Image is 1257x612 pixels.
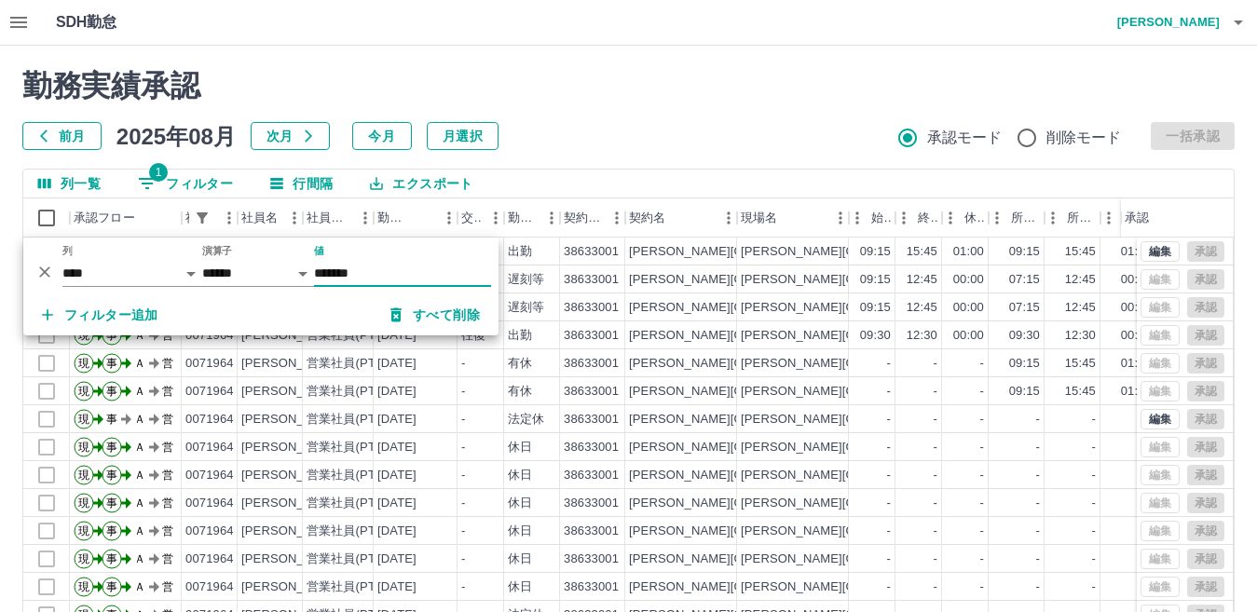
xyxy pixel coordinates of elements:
div: 休日 [508,439,532,456]
text: 事 [106,496,117,510]
div: 遅刻等 [508,299,544,317]
div: 09:30 [1009,327,1040,345]
div: - [1092,495,1096,512]
button: メニュー [715,204,743,232]
button: メニュー [827,204,854,232]
button: メニュー [603,204,631,232]
div: [PERSON_NAME] [241,439,343,456]
div: 15:45 [1065,355,1096,373]
div: 勤務日 [377,198,409,238]
div: - [980,439,984,456]
div: - [934,467,937,484]
div: [PERSON_NAME][GEOGRAPHIC_DATA] [629,299,859,317]
div: [PERSON_NAME] [241,467,343,484]
div: - [461,467,465,484]
div: [DATE] [377,467,417,484]
text: 事 [106,469,117,482]
div: [DATE] [377,411,417,428]
div: - [461,495,465,512]
div: 38633001 [564,327,619,345]
label: 列 [62,244,73,258]
div: 交通費 [458,198,504,238]
div: 01:00 [1121,383,1152,401]
div: 38633001 [564,578,619,596]
text: 事 [106,413,117,426]
text: Ａ [134,496,145,510]
div: 契約名 [629,198,665,238]
div: 38633001 [564,439,619,456]
div: - [461,551,465,568]
div: 現場名 [741,198,777,238]
button: 列選択 [23,170,116,197]
div: - [980,578,984,596]
div: 00:00 [1121,271,1152,289]
div: 所定開始 [1011,198,1041,238]
button: ソート [409,205,435,231]
text: Ａ [134,580,145,593]
button: メニュー [280,204,308,232]
text: Ａ [134,552,145,565]
div: - [887,439,891,456]
div: [PERSON_NAME][GEOGRAPHIC_DATA]学校給食センター [741,243,1069,261]
div: [PERSON_NAME][GEOGRAPHIC_DATA]学校給食センター [741,578,1069,596]
div: - [1092,551,1096,568]
div: フィルター表示 [23,238,499,335]
div: 12:45 [1065,299,1096,317]
button: フィルター表示 [123,170,248,197]
div: 休日 [508,495,532,512]
div: 始業 [871,198,892,238]
div: - [461,439,465,456]
div: 営業社員(PT契約) [307,439,404,456]
div: 休日 [508,578,532,596]
span: 1 [149,163,168,182]
div: [PERSON_NAME][GEOGRAPHIC_DATA]学校給食センター [741,383,1069,401]
div: - [980,495,984,512]
div: 07:15 [1009,299,1040,317]
div: - [1036,578,1040,596]
div: 休憩 [942,198,989,238]
div: [PERSON_NAME] [241,383,343,401]
div: 00:00 [953,299,984,317]
text: 事 [106,552,117,565]
text: 現 [78,524,89,537]
text: Ａ [134,469,145,482]
div: 09:30 [860,327,891,345]
div: 0071964 [185,411,234,428]
div: 社員名 [241,198,278,238]
div: 38633001 [564,299,619,317]
div: - [887,411,891,428]
text: Ａ [134,413,145,426]
text: 事 [106,385,117,398]
div: 法定休 [508,411,544,428]
div: 0071964 [185,578,234,596]
div: 所定終業 [1045,198,1100,238]
div: 12:45 [907,271,937,289]
div: [PERSON_NAME] [241,411,343,428]
button: メニュー [215,204,243,232]
div: 38633001 [564,271,619,289]
div: 勤務区分 [508,198,538,238]
div: - [1092,578,1096,596]
div: 0071964 [185,551,234,568]
div: 営業社員(PT契約) [307,551,404,568]
text: 現 [78,413,89,426]
div: 営業社員(PT契約) [307,383,404,401]
button: 月選択 [427,122,499,150]
div: 承認フロー [74,198,135,238]
span: 削除モード [1046,127,1122,149]
div: [PERSON_NAME][GEOGRAPHIC_DATA] [629,411,859,428]
div: [DATE] [377,383,417,401]
div: [PERSON_NAME][GEOGRAPHIC_DATA] [629,355,859,373]
div: - [980,411,984,428]
button: 前月 [22,122,102,150]
div: [PERSON_NAME][GEOGRAPHIC_DATA] [629,439,859,456]
text: 営 [162,496,173,510]
div: - [934,439,937,456]
div: 38633001 [564,243,619,261]
button: 行間隔 [255,170,348,197]
div: 0071964 [185,439,234,456]
div: 休憩 [964,198,985,238]
div: 営業社員(PT契約) [307,467,404,484]
text: 営 [162,385,173,398]
div: 契約名 [625,198,737,238]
